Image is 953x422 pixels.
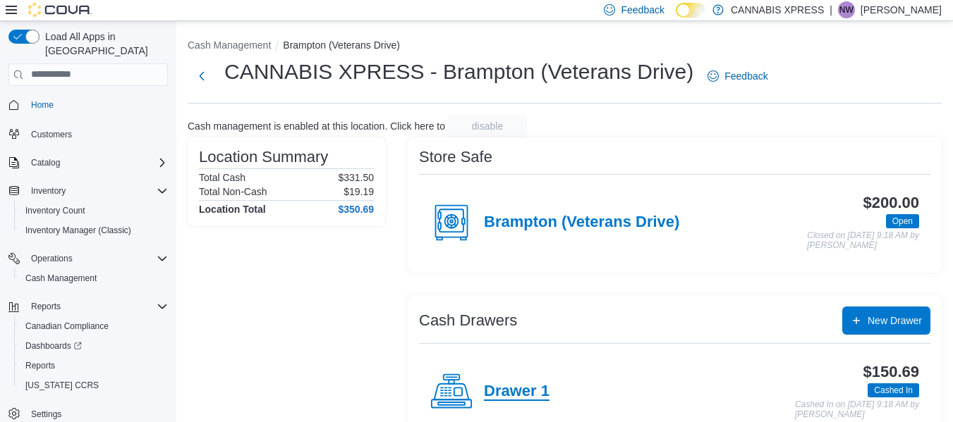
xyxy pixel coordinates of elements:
[3,153,174,173] button: Catalog
[795,400,919,419] p: Cashed In on [DATE] 9:18 AM by [PERSON_NAME]
[892,215,913,228] span: Open
[20,202,168,219] span: Inventory Count
[14,356,174,376] button: Reports
[886,214,919,228] span: Open
[25,321,109,332] span: Canadian Compliance
[199,149,328,166] h3: Location Summary
[20,377,104,394] a: [US_STATE] CCRS
[14,336,174,356] a: Dashboards
[25,182,71,199] button: Inventory
[830,1,832,18] p: |
[3,249,174,268] button: Operations
[25,250,78,267] button: Operations
[188,39,271,51] button: Cash Management
[20,270,168,287] span: Cash Management
[14,268,174,288] button: Cash Management
[25,205,85,216] span: Inventory Count
[188,120,445,132] p: Cash management is enabled at this location. Click here to
[31,99,54,111] span: Home
[199,186,267,197] h6: Total Non-Cash
[28,3,92,17] img: Cova
[25,380,99,391] span: [US_STATE] CCRS
[20,357,168,374] span: Reports
[14,201,174,221] button: Inventory Count
[20,318,114,335] a: Canadian Compliance
[807,231,919,250] p: Closed on [DATE] 9:18 AM by [PERSON_NAME]
[25,97,59,113] a: Home
[20,222,137,239] a: Inventory Manager (Classic)
[31,409,61,420] span: Settings
[863,194,919,211] h3: $200.00
[472,119,503,133] span: disable
[31,301,61,312] span: Reports
[484,383,550,401] h4: Drawer 1
[283,39,400,51] button: Brampton (Veterans Drive)
[3,181,174,201] button: Inventory
[199,172,245,183] h6: Total Cash
[31,253,73,264] span: Operations
[724,69,767,83] span: Feedback
[3,94,174,115] button: Home
[31,157,60,168] span: Catalog
[3,297,174,316] button: Reports
[702,62,773,90] a: Feedback
[621,3,664,17] span: Feedback
[20,222,168,239] span: Inventory Manager (Classic)
[25,250,168,267] span: Operations
[863,364,919,380] h3: $150.69
[25,340,82,352] span: Dashboards
[25,225,131,236] span: Inventory Manager (Classic)
[868,314,922,328] span: New Drawer
[448,115,527,137] button: disable
[25,273,97,284] span: Cash Management
[25,182,168,199] span: Inventory
[25,126,78,143] a: Customers
[25,298,168,315] span: Reports
[868,383,919,397] span: Cashed In
[842,306,930,335] button: New Drawer
[40,30,168,58] span: Load All Apps in [GEOGRAPHIC_DATA]
[25,96,168,113] span: Home
[20,337,168,354] span: Dashboards
[25,125,168,142] span: Customers
[731,1,824,18] p: CANNABIS XPRESS
[25,298,66,315] button: Reports
[20,357,61,374] a: Reports
[20,202,91,219] a: Inventory Count
[31,185,66,197] span: Inventory
[839,1,854,18] span: NW
[20,270,102,287] a: Cash Management
[188,38,942,55] nav: An example of EuiBreadcrumbs
[14,376,174,395] button: [US_STATE] CCRS
[3,123,174,144] button: Customers
[484,213,679,232] h4: Brampton (Veterans Drive)
[419,312,517,329] h3: Cash Drawers
[14,316,174,336] button: Canadian Compliance
[419,149,492,166] h3: Store Safe
[199,204,266,215] h4: Location Total
[20,337,87,354] a: Dashboards
[224,58,693,86] h1: CANNABIS XPRESS - Brampton (Veterans Drive)
[25,154,168,171] span: Catalog
[14,221,174,240] button: Inventory Manager (Classic)
[25,360,55,371] span: Reports
[20,377,168,394] span: Washington CCRS
[20,318,168,335] span: Canadian Compliance
[338,172,374,183] p: $331.50
[676,3,705,18] input: Dark Mode
[25,154,66,171] button: Catalog
[838,1,855,18] div: Nathan Wilson
[338,204,374,215] h4: $350.69
[861,1,942,18] p: [PERSON_NAME]
[344,186,374,197] p: $19.19
[31,129,72,140] span: Customers
[874,384,913,397] span: Cashed In
[188,62,216,90] button: Next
